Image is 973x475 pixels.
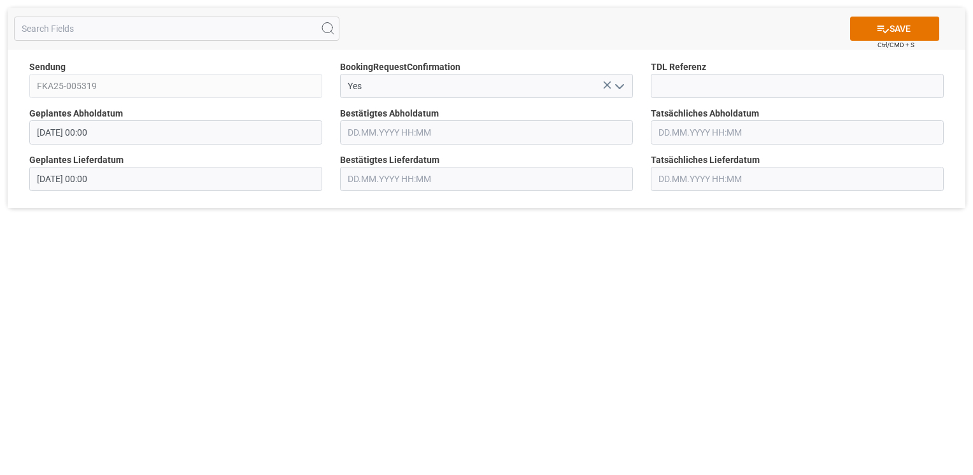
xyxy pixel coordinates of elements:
[651,167,944,191] input: DD.MM.YYYY HH:MM
[340,167,633,191] input: DD.MM.YYYY HH:MM
[29,120,322,145] input: DD.MM.YYYY HH:MM
[651,60,706,74] span: TDL Referenz
[29,167,322,191] input: DD.MM.YYYY HH:MM
[29,153,124,167] span: Geplantes Lieferdatum
[609,76,629,96] button: open menu
[14,17,339,41] input: Search Fields
[651,120,944,145] input: DD.MM.YYYY HH:MM
[340,120,633,145] input: DD.MM.YYYY HH:MM
[877,40,914,50] span: Ctrl/CMD + S
[29,60,66,74] span: Sendung
[29,107,123,120] span: Geplantes Abholdatum
[651,153,760,167] span: Tatsächliches Lieferdatum
[340,60,460,74] span: BookingRequestConfirmation
[340,107,439,120] span: Bestätigtes Abholdatum
[850,17,939,41] button: SAVE
[340,153,439,167] span: Bestätigtes Lieferdatum
[651,107,759,120] span: Tatsächliches Abholdatum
